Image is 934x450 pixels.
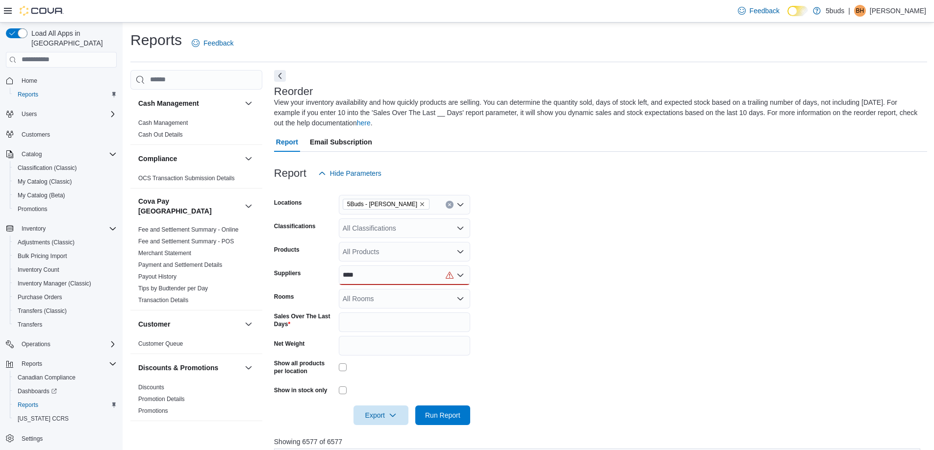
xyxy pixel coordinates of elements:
span: Reports [18,91,38,98]
span: Bulk Pricing Import [14,250,117,262]
span: Classification (Classic) [14,162,117,174]
span: Adjustments (Classic) [18,238,75,246]
span: Load All Apps in [GEOGRAPHIC_DATA] [27,28,117,48]
a: Customers [18,129,54,141]
span: Reports [22,360,42,368]
a: Promotion Details [138,396,185,403]
span: Users [22,110,37,118]
span: Classification (Classic) [18,164,77,172]
span: Catalog [18,148,117,160]
span: Canadian Compliance [14,372,117,383]
span: Canadian Compliance [18,374,76,381]
span: Inventory [22,225,46,233]
a: My Catalog (Classic) [14,176,76,188]
label: Locations [274,199,302,207]
span: Purchase Orders [18,293,62,301]
span: Dark Mode [787,16,788,17]
span: Tips by Budtender per Day [138,284,208,292]
span: Customers [18,128,117,140]
a: OCS Transaction Submission Details [138,175,235,182]
a: Inventory Manager (Classic) [14,278,95,289]
span: Inventory Count [14,264,117,276]
div: Customer [130,338,262,354]
span: Promotions [138,407,168,415]
h1: Reports [130,30,182,50]
label: Show in stock only [274,386,328,394]
button: Catalog [2,147,121,161]
span: Transfers (Classic) [14,305,117,317]
label: Sales Over The Last Days [274,312,335,328]
span: Payout History [138,273,177,281]
span: Inventory [18,223,117,235]
span: Hide Parameters [330,168,381,178]
h3: Customer [138,319,170,329]
button: Cova Pay [GEOGRAPHIC_DATA] [138,196,241,216]
a: Reports [14,89,42,100]
button: Purchase Orders [10,290,121,304]
span: Adjustments (Classic) [14,237,117,248]
span: Run Report [425,410,460,420]
label: Show all products per location [274,359,335,375]
button: Inventory [18,223,50,235]
span: Operations [18,338,117,350]
button: Discounts & Promotions [243,362,254,374]
button: Open list of options [456,271,464,279]
div: Discounts & Promotions [130,381,262,421]
button: Operations [18,338,54,350]
a: Fee and Settlement Summary - POS [138,238,234,245]
a: Dashboards [14,385,61,397]
button: Transfers (Classic) [10,304,121,318]
span: My Catalog (Classic) [18,178,72,186]
a: Transaction Details [138,297,188,304]
a: here [357,119,371,127]
a: Promotions [138,407,168,414]
label: Classifications [274,222,316,230]
button: Transfers [10,318,121,332]
a: Tips by Budtender per Day [138,285,208,292]
label: Products [274,246,300,254]
span: Export [359,405,403,425]
span: Fee and Settlement Summary - POS [138,237,234,245]
h3: Cash Management [138,98,199,108]
div: Compliance [130,172,262,188]
a: Cash Out Details [138,131,183,138]
input: Dark Mode [787,6,808,16]
span: Merchant Statement [138,249,191,257]
span: Settings [22,435,43,443]
a: Canadian Compliance [14,372,79,383]
button: Promotions [10,202,121,216]
button: Cash Management [138,98,241,108]
span: Customers [22,131,50,139]
span: My Catalog (Beta) [14,189,117,201]
button: Canadian Compliance [10,371,121,384]
button: [US_STATE] CCRS [10,412,121,426]
button: Inventory Count [10,263,121,277]
span: Home [18,74,117,87]
span: Inventory Count [18,266,59,274]
a: My Catalog (Beta) [14,189,69,201]
span: My Catalog (Classic) [14,176,117,188]
span: Report [276,132,298,152]
span: Users [18,108,117,120]
h3: Compliance [138,154,177,164]
p: 5buds [826,5,844,17]
p: Showing 6577 of 6577 [274,437,927,447]
span: BH [856,5,864,17]
button: Home [2,73,121,88]
span: Reports [18,358,117,370]
button: Open list of options [456,224,464,232]
a: Cash Management [138,119,188,126]
button: Users [2,107,121,121]
button: Inventory [2,222,121,236]
button: Discounts & Promotions [138,363,241,373]
button: Export [353,405,408,425]
label: Rooms [274,293,294,301]
span: Discounts [138,383,164,391]
span: 5Buds - [PERSON_NAME] [347,199,417,209]
span: Settings [18,432,117,445]
span: Transfers [18,321,42,329]
button: Reports [18,358,46,370]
